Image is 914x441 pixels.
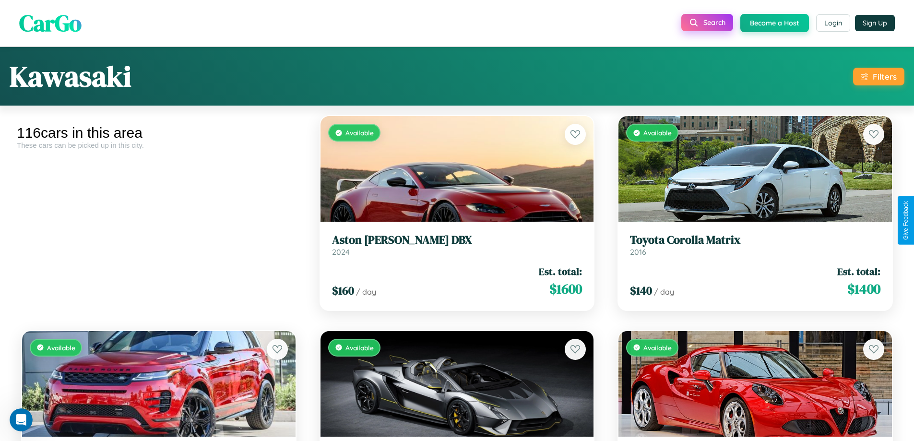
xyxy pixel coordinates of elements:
[345,344,374,352] span: Available
[681,14,733,31] button: Search
[356,287,376,297] span: / day
[643,344,672,352] span: Available
[654,287,674,297] span: / day
[19,7,82,39] span: CarGo
[10,408,33,431] iframe: Intercom live chat
[332,247,350,257] span: 2024
[630,233,880,257] a: Toyota Corolla Matrix2016
[539,264,582,278] span: Est. total:
[902,201,909,240] div: Give Feedback
[816,14,850,32] button: Login
[332,233,582,247] h3: Aston [PERSON_NAME] DBX
[740,14,809,32] button: Become a Host
[630,247,646,257] span: 2016
[873,72,897,82] div: Filters
[630,233,880,247] h3: Toyota Corolla Matrix
[17,141,301,149] div: These cars can be picked up in this city.
[643,129,672,137] span: Available
[47,344,75,352] span: Available
[17,125,301,141] div: 116 cars in this area
[837,264,880,278] span: Est. total:
[332,283,354,298] span: $ 160
[10,57,131,96] h1: Kawasaki
[345,129,374,137] span: Available
[855,15,895,31] button: Sign Up
[549,279,582,298] span: $ 1600
[853,68,904,85] button: Filters
[332,233,582,257] a: Aston [PERSON_NAME] DBX2024
[703,18,725,27] span: Search
[847,279,880,298] span: $ 1400
[630,283,652,298] span: $ 140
